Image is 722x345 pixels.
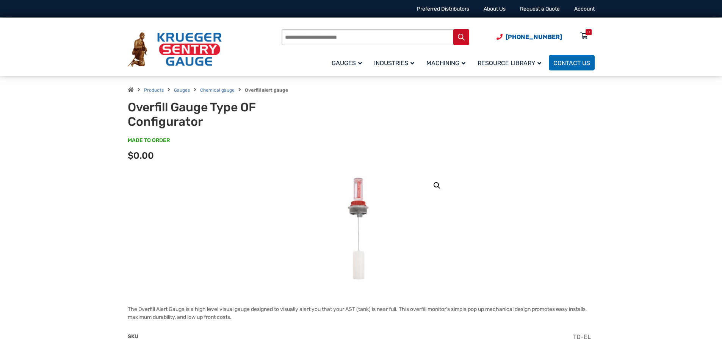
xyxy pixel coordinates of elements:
a: Resource Library [473,54,549,72]
span: Contact Us [553,59,590,67]
span: [PHONE_NUMBER] [506,33,562,41]
img: Krueger Sentry Gauge [128,32,222,67]
span: Gauges [332,59,362,67]
span: Industries [374,59,414,67]
a: Account [574,6,595,12]
p: The Overfill Alert Gauge is a high level visual gauge designed to visually alert you that your AS... [128,305,595,321]
a: Gauges [174,87,190,93]
span: SKU [128,333,138,340]
span: TD-EL [573,333,591,340]
a: About Us [484,6,506,12]
a: View full-screen image gallery [430,179,444,192]
a: Contact Us [549,55,595,70]
a: Industries [370,54,422,72]
span: $0.00 [128,150,154,161]
a: Chemical gauge [200,87,235,93]
span: Resource Library [478,59,541,67]
a: Machining [422,54,473,72]
a: Phone Number (920) 434-8860 [496,32,562,42]
div: 0 [587,29,590,35]
span: MADE TO ORDER [128,137,170,144]
strong: Overfill alert gauge [245,87,288,93]
span: Machining [426,59,465,67]
a: Request a Quote [520,6,560,12]
h1: Overfill Gauge Type OF Configurator [128,100,315,129]
a: Gauges [327,54,370,72]
a: Products [144,87,164,93]
img: Overfill Gauge Type OF Configurator [334,173,388,286]
a: Preferred Distributors [417,6,469,12]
